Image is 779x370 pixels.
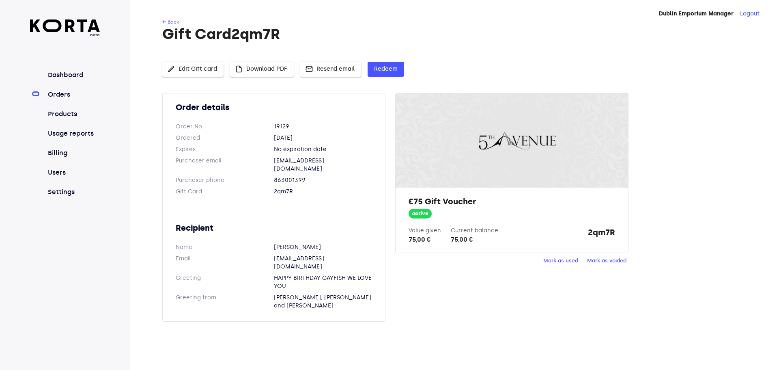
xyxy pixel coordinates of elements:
a: Users [46,168,100,177]
span: mail [305,65,313,73]
strong: Dublin Emporium Manager [659,10,734,17]
h2: €75 Gift Voucher [409,196,615,207]
dt: Name [176,243,274,251]
button: Mark as voided [585,255,628,267]
button: Mark as used [541,255,580,267]
button: Resend email [300,62,361,77]
div: 75,00 € [451,235,498,245]
a: Billing [46,148,100,158]
span: Mark as used [543,256,578,266]
span: beta [30,32,100,38]
a: beta [30,19,100,38]
dt: Purchaser email [176,157,274,173]
span: active [409,210,432,218]
span: edit [167,65,175,73]
dt: Ordered [176,134,274,142]
dt: Purchaser phone [176,176,274,184]
dt: Expires [176,145,274,154]
h2: Recipient [176,222,372,234]
dd: [PERSON_NAME] [274,243,372,251]
dd: [PERSON_NAME], [PERSON_NAME] and [PERSON_NAME] [274,294,372,310]
a: Products [46,109,100,119]
a: Usage reports [46,129,100,138]
h1: Gift Card 2qm7R [162,26,745,42]
dd: HAPPY BIRTHDAY GAYFISH WE LOVE YOU [274,274,372,290]
dt: Greeting [176,274,274,290]
a: Edit Gift card [162,65,224,71]
dt: Order No. [176,123,274,131]
label: Current balance [451,227,498,234]
label: Value given [409,227,441,234]
span: Redeem [374,64,398,74]
dd: [EMAIL_ADDRESS][DOMAIN_NAME] [274,157,372,173]
button: Redeem [368,62,404,77]
h2: Order details [176,102,372,113]
dd: 2qm7R [274,188,372,196]
dt: Email [176,255,274,271]
button: Download PDF [230,62,294,77]
span: Edit Gift card [169,64,217,74]
a: Orders [46,90,100,100]
dd: 19129 [274,123,372,131]
span: Mark as voided [587,256,626,266]
button: Edit Gift card [162,62,224,77]
span: Download PDF [237,64,287,74]
dd: No expiration date [274,145,372,154]
a: Settings [46,187,100,197]
dd: [EMAIL_ADDRESS][DOMAIN_NAME] [274,255,372,271]
div: 75,00 € [409,235,441,245]
span: insert_drive_file [235,65,243,73]
dd: 863001399 [274,176,372,184]
img: Korta [30,19,100,32]
dt: Gift Card [176,188,274,196]
strong: 2qm7R [588,227,615,245]
button: Logout [740,10,760,18]
a: ← Back [162,19,179,25]
span: Resend email [307,64,355,74]
dd: [DATE] [274,134,372,142]
a: Dashboard [46,70,100,80]
dt: Greeting from [176,294,274,310]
